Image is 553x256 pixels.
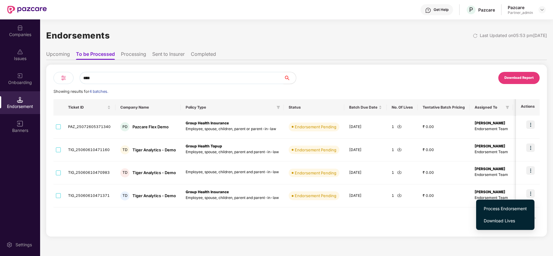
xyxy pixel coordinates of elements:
[89,89,108,94] span: 4 batches.
[530,214,540,223] button: right
[344,161,387,184] td: [DATE]
[475,126,508,132] p: Endorsement Team
[484,217,527,224] span: Download Lives
[186,105,274,110] span: Policy Type
[392,147,413,153] div: 1
[17,121,23,127] img: svg+xml;base64,PHN2ZyB3aWR0aD0iMTYiIGhlaWdodD0iMTYiIHZpZXdCb3g9IjAgMCAxNiAxNiIgZmlsbD0ibm9uZSIgeG...
[418,116,470,139] td: ₹ 0.00
[344,184,387,207] td: [DATE]
[434,7,448,12] div: Get Help
[53,89,108,94] span: Showing results for
[526,143,535,152] img: icon
[397,170,402,174] img: svg+xml;base64,PHN2ZyBpZD0iRG93bmxvYWQtMjR4MjQiIHhtbG5zPSJodHRwOi8vd3d3LnczLm9yZy8yMDAwL3N2ZyIgd2...
[14,242,34,248] div: Settings
[504,75,534,81] div: Download Report
[475,105,503,110] span: Assigned To
[295,193,336,199] div: Endorsement Pending
[275,104,281,111] span: filter
[191,51,216,60] li: Completed
[392,124,413,130] div: 1
[276,106,280,109] span: filter
[418,161,470,184] td: ₹ 0.00
[63,99,115,116] th: Ticket ID
[418,139,470,162] td: ₹ 0.00
[526,166,535,175] img: icon
[186,195,279,201] p: Employee, spouse, children, parent and parent-in-law
[344,99,387,116] th: Batch Due Date
[478,7,495,13] div: Pazcare
[506,106,509,109] span: filter
[283,76,296,80] span: search
[392,170,413,176] div: 1
[63,161,115,184] td: TIG_25060610470983
[397,147,402,152] img: svg+xml;base64,PHN2ZyBpZD0iRG93bmxvYWQtMjR4MjQiIHhtbG5zPSJodHRwOi8vd3d3LnczLm9yZy8yMDAwL3N2ZyIgd2...
[392,193,413,199] div: 1
[475,190,505,194] b: [PERSON_NAME]
[295,170,336,176] div: Endorsement Pending
[132,124,169,130] div: Pazcare Flex Demo
[526,189,535,198] img: icon
[284,99,344,116] th: Status
[504,104,510,111] span: filter
[17,73,23,79] img: svg+xml;base64,PHN2ZyB3aWR0aD0iMjAiIGhlaWdodD0iMjAiIHZpZXdCb3g9IjAgMCAyMCAyMCIgZmlsbD0ibm9uZSIgeG...
[132,193,176,199] div: Tiger Analytics - Demo
[63,139,115,162] td: TIG_25060610471160
[186,121,229,125] b: Group Health Insurance
[186,169,279,175] p: Employee, spouse, children, parent and parent-in-law
[68,105,106,110] span: Ticket ID
[17,25,23,31] img: svg+xml;base64,PHN2ZyBpZD0iQ29tcGFuaWVzIiB4bWxucz0iaHR0cDovL3d3dy53My5vcmcvMjAwMC9zdmciIHdpZHRoPS...
[475,172,508,178] p: Endorsement Team
[186,149,279,155] p: Employee, spouse, children, parent and parent-in-law
[508,10,533,15] div: Partner_admin
[418,184,470,207] td: ₹ 0.00
[533,216,537,220] span: right
[473,33,478,38] img: svg+xml;base64,PHN2ZyBpZD0iUmVsb2FkLTMyeDMyIiB4bWxucz0iaHR0cDovL3d3dy53My5vcmcvMjAwMC9zdmciIHdpZH...
[17,97,23,103] img: svg+xml;base64,PHN2ZyB3aWR0aD0iMTQuNSIgaGVpZ2h0PSIxNC41IiB2aWV3Qm94PSIwIDAgMTYgMTYiIGZpbGw9Im5vbm...
[132,147,176,153] div: Tiger Analytics - Demo
[526,120,535,129] img: icon
[283,72,296,84] button: search
[17,49,23,55] img: svg+xml;base64,PHN2ZyBpZD0iSXNzdWVzX2Rpc2FibGVkIiB4bWxucz0iaHR0cDovL3d3dy53My5vcmcvMjAwMC9zdmciIH...
[186,144,222,148] b: Group Health Topup
[115,99,181,116] th: Company Name
[46,29,110,42] h1: Endorsements
[397,124,402,129] img: svg+xml;base64,PHN2ZyBpZD0iRG93bmxvYWQtMjR4MjQiIHhtbG5zPSJodHRwOi8vd3d3LnczLm9yZy8yMDAwL3N2ZyIgd2...
[120,191,129,200] div: TD
[480,32,547,39] div: Last Updated on 05:53 pm[DATE]
[295,124,336,130] div: Endorsement Pending
[120,122,129,131] div: PD
[475,121,505,125] b: [PERSON_NAME]
[475,167,505,171] b: [PERSON_NAME]
[76,51,115,60] li: To be Processed
[418,99,470,116] th: Tentative Batch Pricing
[530,214,540,223] li: Next Page
[387,99,418,116] th: No. Of Lives
[508,5,533,10] div: Pazcare
[540,7,544,12] img: svg+xml;base64,PHN2ZyBpZD0iRHJvcGRvd24tMzJ4MzIiIHhtbG5zPSJodHRwOi8vd3d3LnczLm9yZy8yMDAwL3N2ZyIgd2...
[63,116,115,139] td: PAZ_25072605371340
[295,147,336,153] div: Endorsement Pending
[475,149,508,155] p: Endorsement Team
[63,184,115,207] td: TIG_25060610471371
[121,51,146,60] li: Processing
[475,144,505,148] b: [PERSON_NAME]
[60,74,67,82] img: svg+xml;base64,PHN2ZyB4bWxucz0iaHR0cDovL3d3dy53My5vcmcvMjAwMC9zdmciIHdpZHRoPSIyNCIgaGVpZ2h0PSIyNC...
[484,205,527,212] span: Process Endorsement
[6,242,12,248] img: svg+xml;base64,PHN2ZyBpZD0iU2V0dGluZy0yMHgyMCIgeG1sbnM9Imh0dHA6Ly93d3cudzMub3JnLzIwMDAvc3ZnIiB3aW...
[186,190,229,194] b: Group Health Insurance
[186,126,279,132] p: Employee, spouse, children, parent or parent-in-law
[120,145,129,154] div: TD
[120,168,129,177] div: TD
[132,170,176,176] div: Tiger Analytics - Demo
[469,6,473,13] span: P
[344,116,387,139] td: [DATE]
[425,7,431,13] img: svg+xml;base64,PHN2ZyBpZD0iSGVscC0zMngzMiIgeG1sbnM9Imh0dHA6Ly93d3cudzMub3JnLzIwMDAvc3ZnIiB3aWR0aD...
[397,193,402,197] img: svg+xml;base64,PHN2ZyBpZD0iRG93bmxvYWQtMjR4MjQiIHhtbG5zPSJodHRwOi8vd3d3LnczLm9yZy8yMDAwL3N2ZyIgd2...
[344,139,387,162] td: [DATE]
[516,99,540,116] th: Actions
[349,105,377,110] span: Batch Due Date
[152,51,185,60] li: Sent to Insurer
[7,6,47,14] img: New Pazcare Logo
[46,51,70,60] li: Upcoming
